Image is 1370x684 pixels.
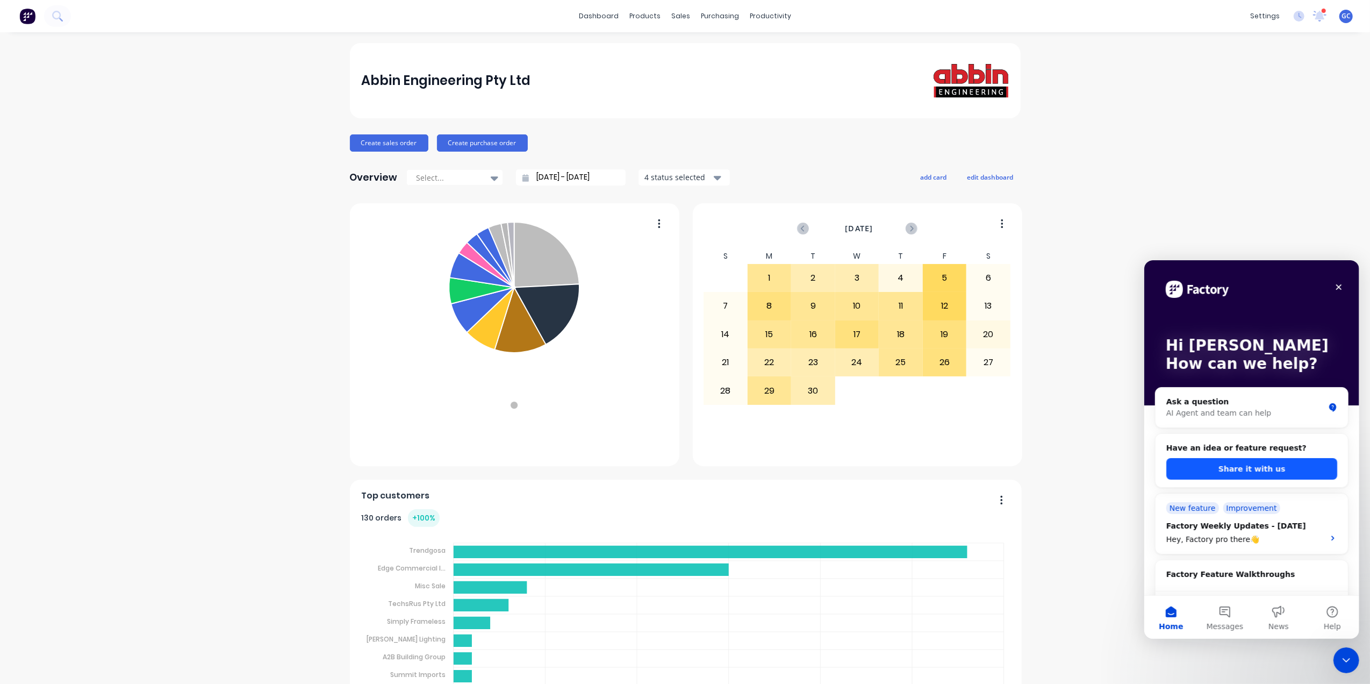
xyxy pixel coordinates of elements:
div: 6 [967,265,1010,291]
div: 23 [792,349,835,376]
img: Factory [19,8,35,24]
div: settings [1245,8,1285,24]
div: 14 [704,321,747,348]
tspan: Misc Sale [415,581,446,590]
div: 16 [792,321,835,348]
a: dashboard [573,8,624,24]
div: 26 [923,349,966,376]
div: Overview [350,167,398,188]
tspan: TechsRus Pty Ltd [388,599,446,608]
div: T [791,248,835,264]
button: 4 status selected [639,169,730,186]
div: 29 [748,377,791,404]
div: 25 [879,349,922,376]
div: 7 [704,293,747,319]
tspan: Trendgosa [409,546,446,555]
div: 28 [704,377,747,404]
div: 13 [967,293,1010,319]
div: 8 [748,293,791,319]
div: 19 [923,321,966,348]
div: sales [666,8,695,24]
div: S [704,248,748,264]
button: edit dashboard [960,170,1021,184]
div: S [966,248,1010,264]
div: 4 [879,265,922,291]
div: purchasing [695,8,744,24]
div: 9 [792,293,835,319]
span: [DATE] [845,223,873,234]
span: GC [1342,11,1351,21]
tspan: A2B Building Group [383,652,446,661]
div: Abbin Engineering Pty Ltd [361,70,530,91]
div: 2 [792,265,835,291]
iframe: Intercom live chat [1144,260,1359,639]
div: products [624,8,666,24]
button: Create sales order [350,134,428,152]
tspan: Summit Imports [390,670,446,679]
div: 24 [836,349,879,376]
div: 5 [923,265,966,291]
div: 15 [748,321,791,348]
div: 4 status selected [644,172,712,183]
div: M [748,248,792,264]
img: Abbin Engineering Pty Ltd [934,63,1009,98]
div: + 100 % [408,509,440,527]
div: 12 [923,293,966,319]
div: 17 [836,321,879,348]
div: 30 [792,377,835,404]
div: W [835,248,879,264]
div: 130 orders [361,509,440,527]
span: Top customers [361,489,429,502]
button: add card [914,170,954,184]
div: 10 [836,293,879,319]
iframe: Intercom live chat [1333,647,1359,673]
div: 3 [836,265,879,291]
tspan: [PERSON_NAME] Lighting [367,635,446,644]
button: Create purchase order [437,134,528,152]
div: 11 [879,293,922,319]
div: 18 [879,321,922,348]
tspan: Simply Frameless [387,617,446,626]
div: 22 [748,349,791,376]
div: 1 [748,265,791,291]
div: 27 [967,349,1010,376]
div: 21 [704,349,747,376]
div: T [879,248,923,264]
div: productivity [744,8,797,24]
tspan: Edge Commercial I... [378,564,446,573]
div: 20 [967,321,1010,348]
div: F [923,248,967,264]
